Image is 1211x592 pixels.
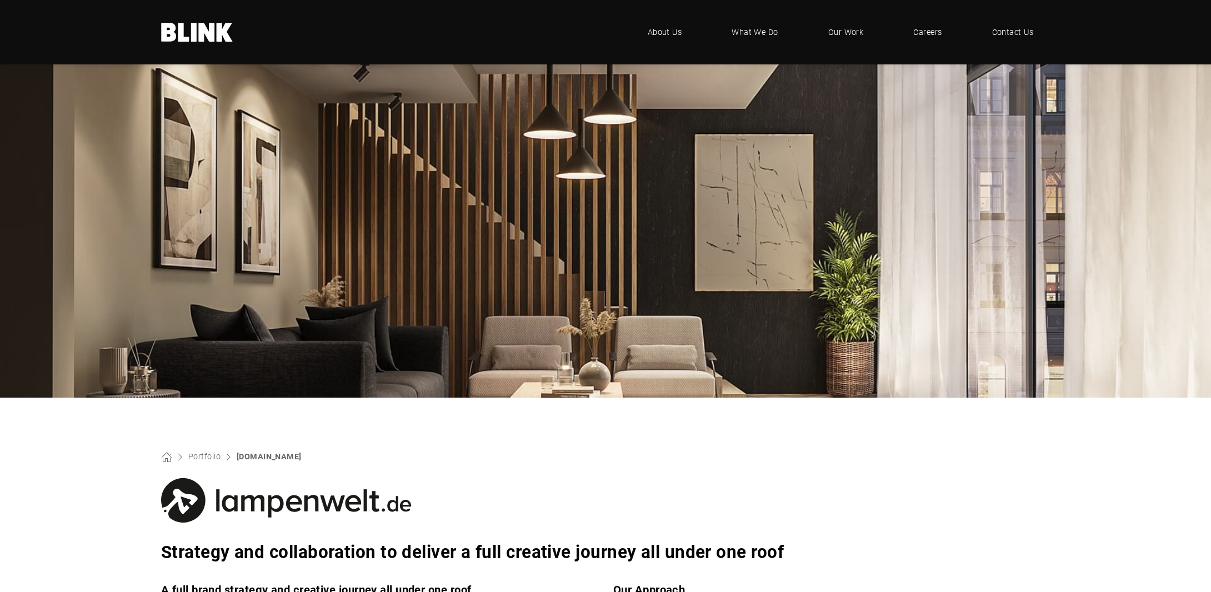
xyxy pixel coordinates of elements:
a: Our Work [812,16,880,49]
a: Portfolio [188,451,221,461]
a: What We Do [715,16,795,49]
h3: Strategy and collaboration to deliver a full creative journey all under one roof [161,538,1050,565]
img: Lampenwelt.de [161,478,411,523]
a: Home [161,23,233,42]
a: About Us [631,16,699,49]
span: What We Do [732,26,778,38]
span: Contact Us [992,26,1034,38]
span: About Us [648,26,682,38]
span: Our Work [828,26,864,38]
a: Careers [897,16,958,49]
a: [DOMAIN_NAME] [237,451,302,461]
a: Contact Us [975,16,1050,49]
span: Careers [913,26,942,38]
